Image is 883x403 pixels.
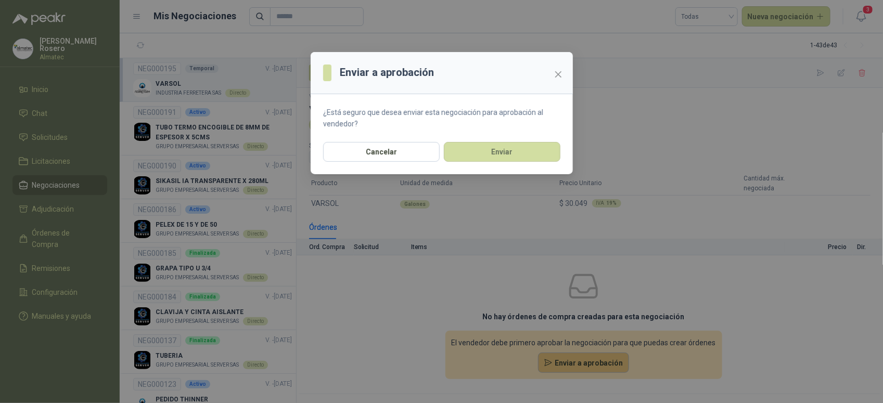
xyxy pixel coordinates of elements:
[311,94,573,142] section: ¿Está seguro que desea enviar esta negociación para aprobación al vendedor?
[550,66,567,83] button: Close
[554,70,562,79] span: close
[340,64,434,81] h3: Enviar a aprobación
[323,142,440,162] button: Cancelar
[444,142,560,162] button: Enviar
